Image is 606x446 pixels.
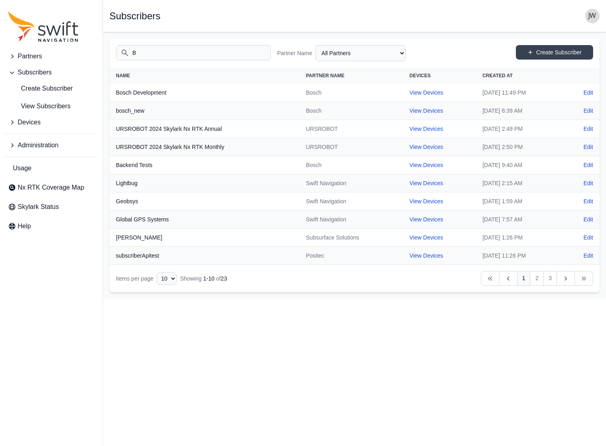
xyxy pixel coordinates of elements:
a: Help [5,218,98,234]
a: View Subscribers [5,98,98,114]
a: 1 [517,271,531,286]
th: Created At [476,68,564,84]
a: Edit [583,125,593,133]
span: Administration [18,140,58,150]
td: Swift Navigation [299,211,403,229]
th: Devices [403,68,476,84]
select: Display Limit [157,272,177,285]
span: Nx RTK Coverage Map [18,183,84,192]
th: Partner Name [299,68,403,84]
span: Create Subscriber [8,84,73,93]
a: View Devices [410,162,443,168]
td: [DATE] 7:57 AM [476,211,564,229]
h1: Subscribers [109,11,161,21]
a: View Devices [410,180,443,186]
td: [DATE] 2:49 PM [476,120,564,138]
span: Items per page [116,275,153,282]
td: [DATE] 2:15 AM [476,174,564,192]
span: View Subscribers [8,101,70,111]
input: Search [116,45,271,60]
a: View Devices [410,89,443,96]
td: [DATE] 11:49 PM [476,84,564,102]
td: URSROBOT [299,138,403,156]
span: Partners [18,52,42,61]
a: View Devices [410,234,443,241]
td: [DATE] 1:26 PM [476,229,564,247]
a: Edit [583,252,593,260]
a: View Devices [410,126,443,132]
a: Edit [583,107,593,115]
th: subscriberApitest [109,247,299,265]
td: Subsurface Solutions [299,229,403,247]
th: Global GPS Systems [109,211,299,229]
a: Create Subscriber [5,81,98,97]
a: Edit [583,161,593,169]
a: Edit [583,197,593,205]
td: Bosch [299,102,403,120]
a: Create Subscriber [516,45,593,60]
th: Geobsys [109,192,299,211]
a: 2 [530,271,544,286]
td: [DATE] 11:26 PM [476,247,564,265]
a: Usage [5,160,98,176]
a: Edit [583,89,593,97]
td: Swift Navigation [299,174,403,192]
th: URSROBOT 2024 Skylark Nx RTK Monthly [109,138,299,156]
a: View Devices [410,216,443,223]
a: Edit [583,215,593,223]
span: Usage [13,163,31,173]
img: user photo [585,9,600,23]
span: Help [18,221,31,231]
a: View Devices [410,107,443,114]
th: bosch_new [109,102,299,120]
button: Administration [5,137,98,153]
th: URSROBOT 2024 Skylark Nx RTK Annual [109,120,299,138]
a: Skylark Status [5,199,98,215]
span: Subscribers [18,68,52,77]
td: [DATE] 2:50 PM [476,138,564,156]
th: Name [109,68,299,84]
a: View Devices [410,252,443,259]
select: Partner Name [315,45,406,61]
td: Swift Navigation [299,192,403,211]
label: Partner Name [277,49,312,57]
button: Subscribers [5,64,98,81]
span: 1 - 10 [203,275,214,282]
div: Showing of [180,275,227,283]
th: [PERSON_NAME] [109,229,299,247]
a: Edit [583,143,593,151]
th: Bosch Development [109,84,299,102]
a: Nx RTK Coverage Map [5,180,98,196]
td: [DATE] 9:40 AM [476,156,564,174]
td: URSROBOT [299,120,403,138]
td: [DATE] 6:39 AM [476,102,564,120]
span: 23 [221,275,227,282]
a: Edit [583,179,593,187]
nav: Table navigation [109,265,600,292]
span: Devices [18,118,41,127]
a: View Devices [410,144,443,150]
a: 3 [543,271,557,286]
td: Bosch [299,156,403,174]
span: Skylark Status [18,202,59,212]
td: Positec [299,247,403,265]
th: Backend Tests [109,156,299,174]
th: Lightbug [109,174,299,192]
a: View Devices [410,198,443,204]
button: Devices [5,114,98,130]
td: [DATE] 1:59 AM [476,192,564,211]
a: Edit [583,233,593,242]
button: Partners [5,48,98,64]
td: Bosch [299,84,403,102]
